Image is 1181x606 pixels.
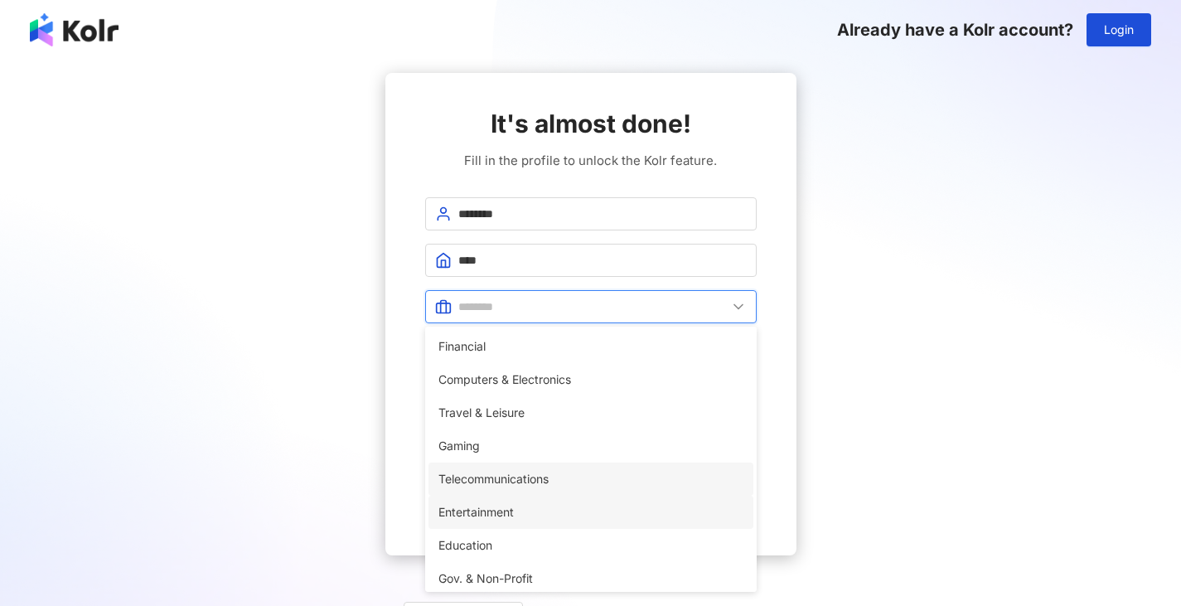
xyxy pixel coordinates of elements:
span: It's almost done! [491,106,691,141]
span: Gov. & Non-Profit [438,570,743,588]
span: Already have a Kolr account? [837,20,1073,40]
span: Computers & Electronics [438,371,743,389]
span: Fill in the profile to unlock the Kolr feature. [464,151,717,171]
span: Travel & Leisure [438,404,743,422]
span: Education [438,536,743,555]
span: Login [1104,23,1134,36]
span: Telecommunications [438,470,743,488]
span: Gaming [438,437,743,455]
img: logo [30,13,119,46]
span: Financial [438,337,743,356]
span: Entertainment [438,503,743,521]
button: Login [1087,13,1151,46]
